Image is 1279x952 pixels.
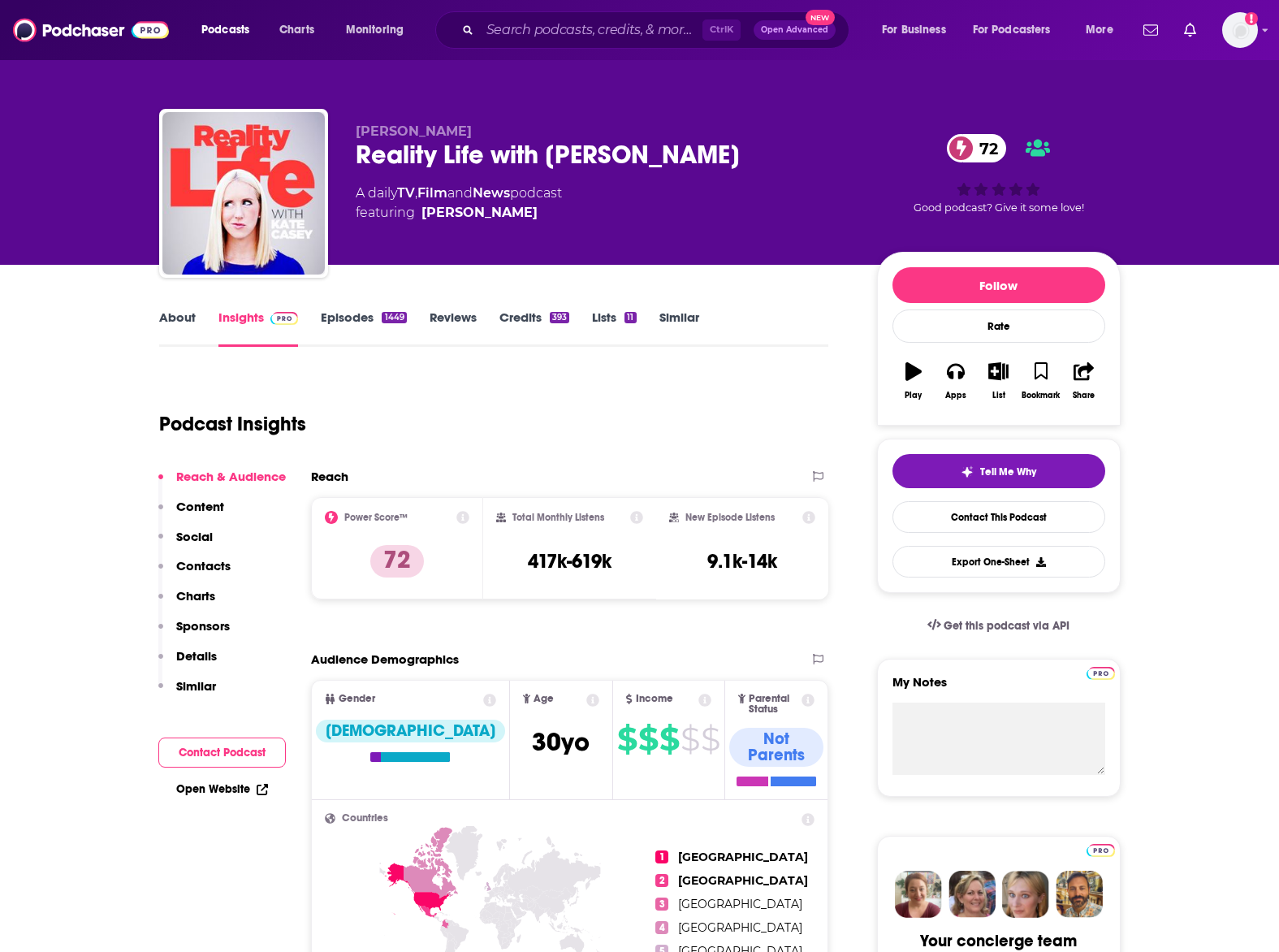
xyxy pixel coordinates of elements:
[473,185,510,201] a: News
[421,203,538,223] a: Kate Casey
[749,694,799,715] span: Parental Status
[963,134,1006,162] span: 72
[1086,19,1113,41] span: More
[877,123,1121,224] div: 72Good podcast? Give it some love!
[655,850,668,863] span: 1
[980,465,1036,478] span: Tell Me Why
[1087,664,1115,680] a: Pro website
[158,469,286,499] button: Reach & Audience
[659,726,679,752] span: $
[947,134,1006,162] a: 72
[655,898,668,911] span: 3
[158,529,213,559] button: Social
[190,17,270,43] button: open menu
[871,17,966,43] button: open menu
[335,17,425,43] button: open menu
[892,352,935,410] button: Play
[528,549,611,573] h3: 417k-619k
[636,694,673,704] span: Income
[920,931,1077,951] div: Your concierge team
[162,112,325,275] img: Reality Life with Kate Casey
[176,558,231,573] p: Contacts
[1062,352,1104,410] button: Share
[397,185,415,201] a: TV
[269,17,324,43] a: Charts
[1020,352,1062,410] button: Bookmark
[1245,12,1258,25] svg: Add a profile image
[480,17,702,43] input: Search podcasts, credits, & more...
[1222,12,1258,48] img: User Profile
[1073,391,1095,400] div: Share
[356,123,472,139] span: [PERSON_NAME]
[1087,844,1115,857] img: Podchaser Pro
[176,618,230,634] p: Sponsors
[158,648,217,678] button: Details
[1074,17,1134,43] button: open menu
[806,10,835,25] span: New
[158,588,215,618] button: Charts
[892,546,1105,578] button: Export One-Sheet
[962,17,1074,43] button: open menu
[550,312,569,323] div: 393
[532,726,590,758] span: 30 yo
[176,469,286,484] p: Reach & Audience
[1222,12,1258,48] button: Show profile menu
[344,512,408,523] h2: Power Score™
[1056,871,1103,918] img: Jon Profile
[158,499,224,529] button: Content
[914,606,1083,646] a: Get this podcast via API
[895,871,942,918] img: Sydney Profile
[339,694,375,704] span: Gender
[311,469,348,484] h2: Reach
[159,309,196,347] a: About
[342,813,388,824] span: Countries
[415,185,417,201] span: ,
[892,454,1105,488] button: tell me why sparkleTell Me Why
[707,549,777,573] h3: 9.1k-14k
[321,309,406,347] a: Episodes1449
[158,618,230,648] button: Sponsors
[158,678,216,708] button: Similar
[729,728,824,767] div: Not Parents
[1087,667,1115,680] img: Podchaser Pro
[754,20,836,40] button: Open AdvancedNew
[218,309,299,347] a: InsightsPodchaser Pro
[638,726,658,752] span: $
[948,871,996,918] img: Barbara Profile
[977,352,1019,410] button: List
[1137,16,1164,44] a: Show notifications dropdown
[534,694,554,704] span: Age
[176,648,217,664] p: Details
[1222,12,1258,48] span: Logged in as anna.andree
[176,529,213,544] p: Social
[356,184,562,223] div: A daily podcast
[13,15,169,45] img: Podchaser - Follow, Share and Rate Podcasts
[1022,391,1060,400] div: Bookmark
[678,873,808,888] span: [GEOGRAPHIC_DATA]
[158,558,231,588] button: Contacts
[905,391,922,400] div: Play
[659,309,699,347] a: Similar
[992,391,1005,400] div: List
[512,512,604,523] h2: Total Monthly Listens
[701,726,719,752] span: $
[370,545,424,578] p: 72
[655,874,668,887] span: 2
[1002,871,1049,918] img: Jules Profile
[158,738,286,768] button: Contact Podcast
[935,352,977,410] button: Apps
[944,619,1069,633] span: Get this podcast via API
[685,512,775,523] h2: New Episode Listens
[678,850,808,864] span: [GEOGRAPHIC_DATA]
[176,782,268,796] a: Open Website
[892,501,1105,533] a: Contact This Podcast
[382,312,406,323] div: 1449
[892,674,1105,703] label: My Notes
[159,412,306,436] h1: Podcast Insights
[316,720,505,742] div: [DEMOGRAPHIC_DATA]
[892,309,1105,343] div: Rate
[973,19,1051,41] span: For Podcasters
[892,267,1105,303] button: Follow
[201,19,249,41] span: Podcasts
